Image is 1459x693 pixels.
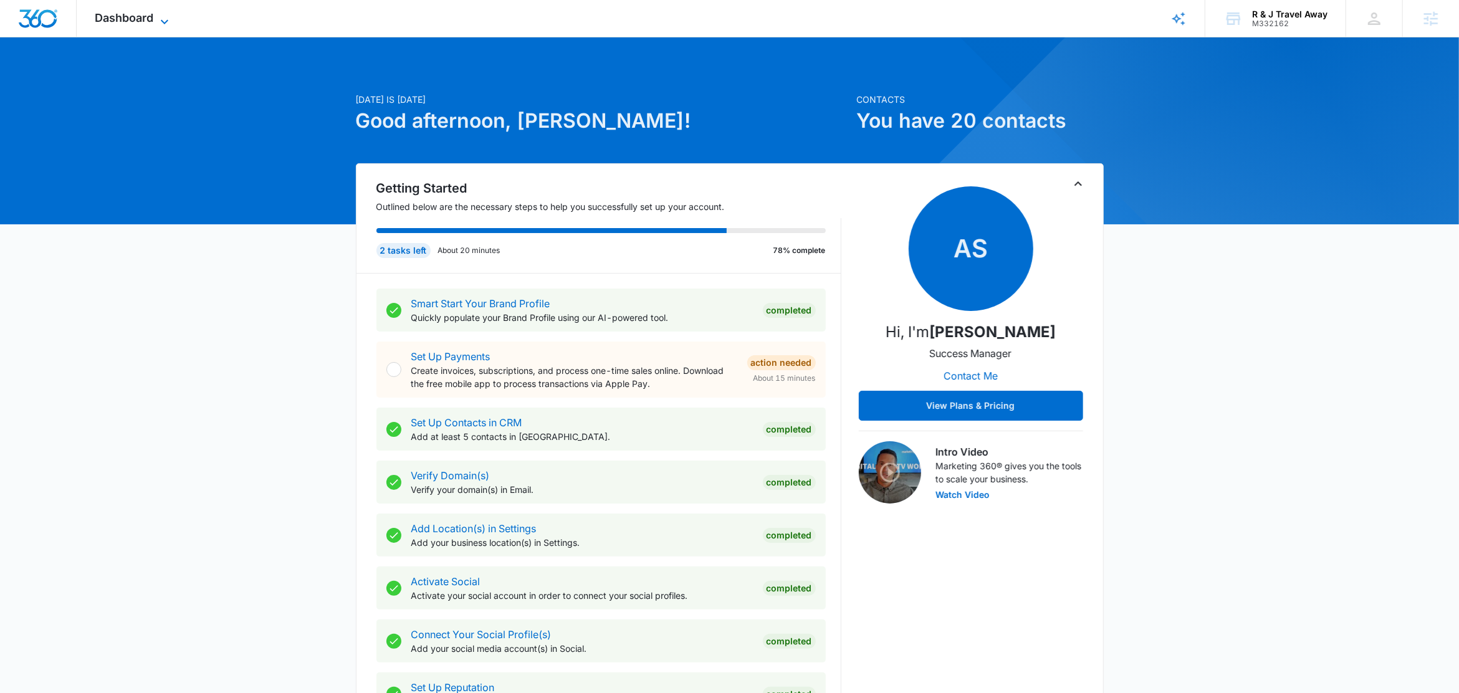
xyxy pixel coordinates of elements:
p: 78% complete [773,245,826,256]
span: About 15 minutes [753,373,816,384]
h1: You have 20 contacts [857,106,1104,136]
a: Verify Domain(s) [411,469,490,482]
h3: Intro Video [936,444,1083,459]
button: Toggle Collapse [1071,176,1086,191]
img: Intro Video [859,441,921,504]
p: [DATE] is [DATE] [356,93,849,106]
p: Quickly populate your Brand Profile using our AI-powered tool. [411,311,753,324]
div: Action Needed [747,355,816,370]
a: Set Up Contacts in CRM [411,416,522,429]
h1: Good afternoon, [PERSON_NAME]! [356,106,849,136]
p: Contacts [857,93,1104,106]
div: 2 tasks left [376,243,431,258]
div: Completed [763,303,816,318]
span: Dashboard [95,11,154,24]
div: Completed [763,528,816,543]
p: Create invoices, subscriptions, and process one-time sales online. Download the free mobile app t... [411,364,737,390]
div: account name [1252,9,1327,19]
h2: Getting Started [376,179,841,198]
a: Smart Start Your Brand Profile [411,297,550,310]
p: Add your social media account(s) in Social. [411,642,753,655]
p: Outlined below are the necessary steps to help you successfully set up your account. [376,200,841,213]
div: Completed [763,475,816,490]
p: Verify your domain(s) in Email. [411,483,753,496]
p: Marketing 360® gives you the tools to scale your business. [936,459,1083,485]
p: Activate your social account in order to connect your social profiles. [411,589,753,602]
p: Add at least 5 contacts in [GEOGRAPHIC_DATA]. [411,430,753,443]
div: account id [1252,19,1327,28]
button: Contact Me [931,361,1010,391]
p: Add your business location(s) in Settings. [411,536,753,549]
a: Activate Social [411,575,481,588]
div: Completed [763,634,816,649]
div: Completed [763,581,816,596]
p: Success Manager [930,346,1012,361]
a: Add Location(s) in Settings [411,522,537,535]
p: Hi, I'm [886,321,1056,343]
a: Set Up Payments [411,350,490,363]
div: Completed [763,422,816,437]
a: Connect Your Social Profile(s) [411,628,552,641]
button: Watch Video [936,490,990,499]
span: AS [909,186,1033,311]
strong: [PERSON_NAME] [929,323,1056,341]
button: View Plans & Pricing [859,391,1083,421]
p: About 20 minutes [438,245,500,256]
